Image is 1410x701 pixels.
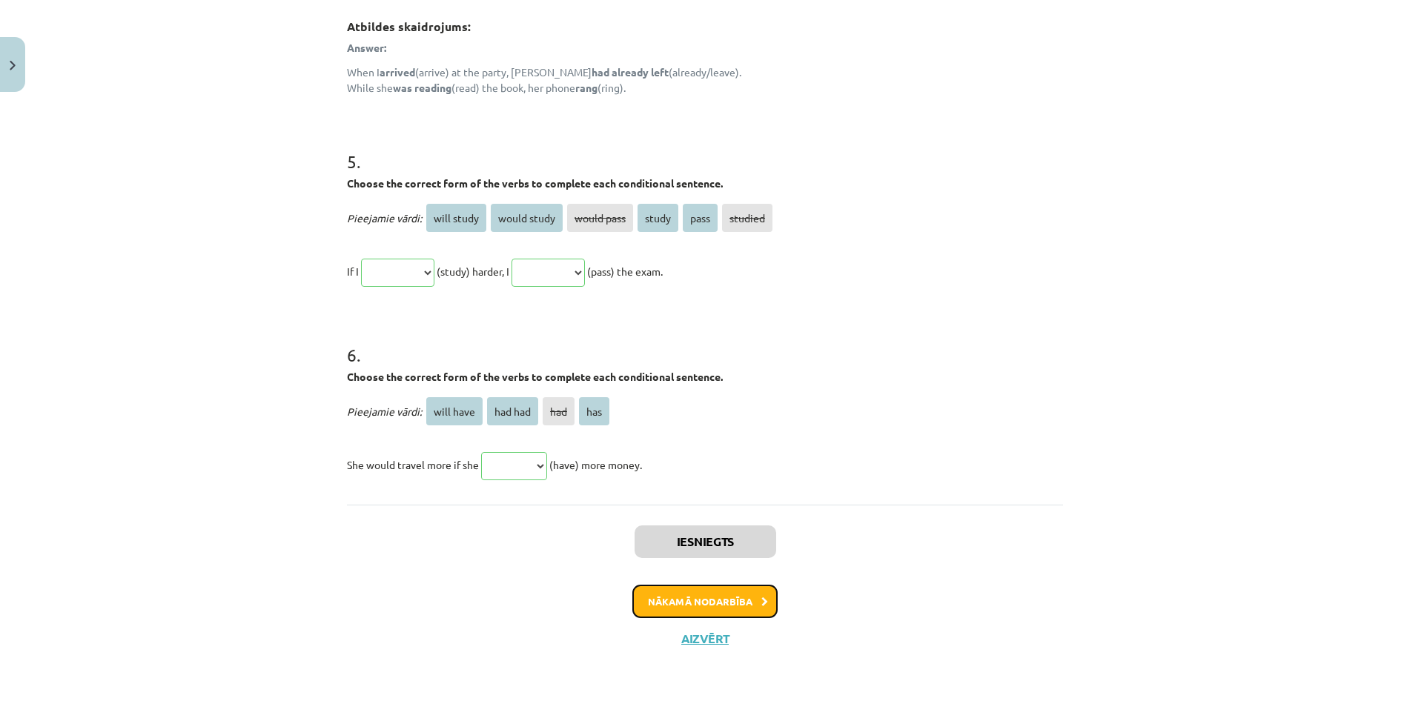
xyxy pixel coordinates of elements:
span: has [579,397,609,425]
span: would study [491,204,563,232]
strong: was reading [393,81,451,94]
button: Nākamā nodarbība [632,585,778,619]
span: Pieejamie vārdi: [347,405,422,418]
span: pass [683,204,718,232]
h3: Atbildes skaidrojums: [347,9,1063,36]
span: will study [426,204,486,232]
strong: had already left [592,65,669,79]
h1: 5 . [347,125,1063,171]
span: (study) harder, I [437,265,509,278]
span: had [543,397,575,425]
span: studied [722,204,772,232]
span: study [638,204,678,232]
span: She would travel more if she [347,458,479,471]
p: When I (arrive) at the party, [PERSON_NAME] (already/leave). While she (read) the book, her phone... [347,64,1063,96]
span: Pieejamie vārdi: [347,211,422,225]
strong: Choose the correct form of the verbs to complete each conditional sentence. [347,176,723,190]
span: will have [426,397,483,425]
button: Aizvērt [677,631,733,646]
span: (have) more money. [549,458,642,471]
h1: 6 . [347,319,1063,365]
button: Iesniegts [635,525,776,558]
span: had had [487,397,538,425]
img: icon-close-lesson-0947bae3869378f0d4975bcd49f059093ad1ed9edebbc8119c70593378902aed.svg [10,61,16,70]
span: If I [347,265,359,278]
span: would pass [567,204,633,232]
strong: arrived [380,65,415,79]
strong: Choose the correct form of the verbs to complete each conditional sentence. [347,370,723,383]
strong: rang [575,81,598,94]
span: (pass) the exam. [587,265,663,278]
strong: Answer: [347,41,386,54]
